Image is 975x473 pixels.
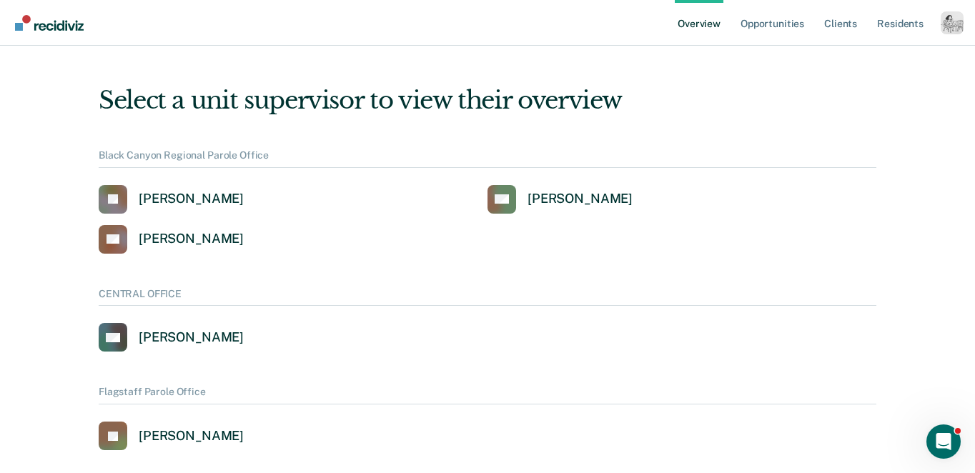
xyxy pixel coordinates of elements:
a: [PERSON_NAME] [99,185,244,214]
a: [PERSON_NAME] [99,225,244,254]
a: [PERSON_NAME] [99,422,244,450]
iframe: Intercom live chat [926,424,961,459]
div: [PERSON_NAME] [528,191,633,207]
div: Black Canyon Regional Parole Office [99,149,876,168]
div: [PERSON_NAME] [139,231,244,247]
div: [PERSON_NAME] [139,329,244,346]
a: [PERSON_NAME] [99,323,244,352]
div: Select a unit supervisor to view their overview [99,86,876,115]
button: Profile dropdown button [941,11,964,34]
div: CENTRAL OFFICE [99,288,876,307]
div: [PERSON_NAME] [139,428,244,444]
a: [PERSON_NAME] [487,185,633,214]
div: [PERSON_NAME] [139,191,244,207]
img: Recidiviz [15,15,84,31]
div: Flagstaff Parole Office [99,386,876,404]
